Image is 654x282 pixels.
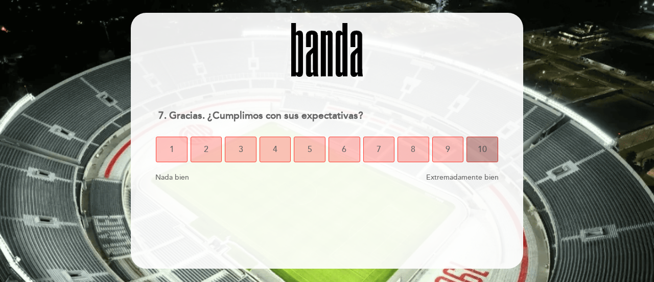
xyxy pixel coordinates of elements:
button: 8 [398,137,429,162]
button: 3 [225,137,256,162]
img: header_1728150448.png [291,23,363,77]
span: 9 [446,135,450,164]
span: 2 [204,135,208,164]
span: Extremadamente bien [426,173,499,182]
span: 10 [478,135,487,164]
button: 2 [191,137,222,162]
button: 1 [156,137,188,162]
span: 3 [239,135,243,164]
span: 5 [308,135,312,164]
span: 6 [342,135,346,164]
div: 7. Gracias. ¿Cumplimos con sus expectativas? [150,103,503,128]
span: Nada bien [155,173,189,182]
button: 4 [260,137,291,162]
button: 6 [329,137,360,162]
span: 7 [377,135,381,164]
span: 4 [273,135,277,164]
button: 7 [363,137,395,162]
button: 5 [294,137,325,162]
button: 10 [466,137,498,162]
span: 1 [170,135,174,164]
button: 9 [432,137,464,162]
span: 8 [411,135,415,164]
